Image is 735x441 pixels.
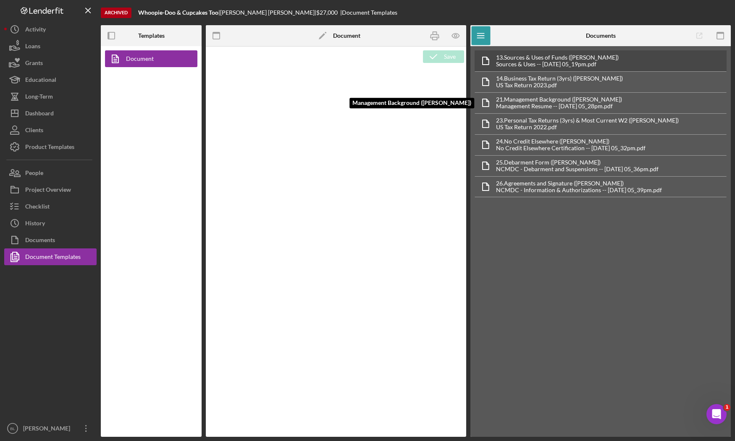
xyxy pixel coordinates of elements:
div: US Tax Return 2023.pdf [496,82,623,89]
div: 23. Personal Tax Returns (3yrs) & Most Current W2 ([PERSON_NAME]) [496,117,679,124]
div: Management Resume -- [DATE] 05_28pm.pdf [496,103,622,110]
div: Archived [101,8,131,18]
button: Clients [4,122,97,138]
button: Document Templates [4,248,97,265]
div: Long-Term [25,88,53,107]
button: People [4,164,97,181]
button: Activity [4,21,97,38]
div: Project Overview [25,181,71,200]
button: Long-Term [4,88,97,105]
button: History [4,215,97,232]
div: People [25,164,43,183]
div: Grants [25,55,43,73]
div: NCMDC - Information & Authorizations -- [DATE] 05_39pm.pdf [496,187,662,193]
div: Activity [25,21,46,40]
div: Dashboard [25,105,54,124]
div: 24. No Credit Elsewhere ([PERSON_NAME]) [496,138,646,145]
a: Document [105,50,193,67]
div: Checklist [25,198,50,217]
div: 26. Agreements and Signature ([PERSON_NAME]) [496,180,662,187]
div: | Document Templates [340,9,397,16]
div: NCMDC - Debarment and Suspensions -- [DATE] 05_36pm.pdf [496,166,659,172]
div: History [25,215,45,234]
div: $27,000 [316,9,340,16]
div: Document Templates [25,248,81,267]
button: Project Overview [4,181,97,198]
div: Loans [25,38,40,57]
div: 25. Debarment Form ([PERSON_NAME]) [496,159,659,166]
b: Document [333,32,360,39]
div: Save [444,50,456,63]
div: | [138,9,220,16]
div: No Credit Elsewhere Certification -- [DATE] 05_32pm.pdf [496,145,646,151]
text: BL [10,426,15,431]
div: 13. Sources & Uses of Funds ([PERSON_NAME]) [496,54,619,61]
div: [PERSON_NAME] [PERSON_NAME] | [220,9,316,16]
span: 1 [724,404,730,411]
button: Dashboard [4,105,97,122]
div: Sources & Uses -- [DATE] 05_19pm.pdf [496,61,619,68]
div: 21. Management Background ([PERSON_NAME]) [496,96,622,103]
div: 14. Business Tax Return (3yrs) ([PERSON_NAME]) [496,75,623,82]
b: Whoopie-Doo & Cupcakes Too [138,9,218,16]
div: Clients [25,122,43,141]
div: Documents [25,232,55,251]
button: Save [423,50,464,63]
iframe: Intercom live chat [706,404,727,424]
button: Documents [4,232,97,248]
b: Templates [138,32,165,39]
button: BL[PERSON_NAME] [4,420,97,437]
button: Product Templates [4,138,97,155]
button: Checklist [4,198,97,215]
div: US Tax Return 2022.pdf [496,124,679,130]
button: Loans [4,38,97,55]
b: Documents [586,32,616,39]
div: Educational [25,71,56,90]
button: Grants [4,55,97,71]
div: [PERSON_NAME] [21,420,76,439]
button: Educational [4,71,97,88]
div: Product Templates [25,138,74,157]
